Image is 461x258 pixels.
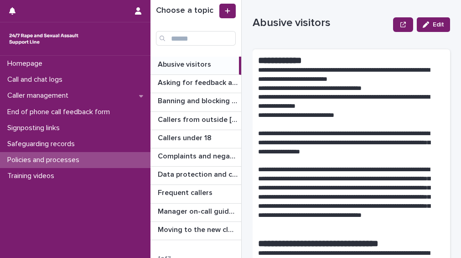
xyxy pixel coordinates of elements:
p: Policies and processes [4,156,87,164]
p: Banning and blocking callers [158,95,239,105]
input: Search [156,31,236,46]
a: Callers under 18Callers under 18 [150,130,241,148]
p: Caller management [4,91,76,100]
img: rhQMoQhaT3yELyF149Cw [7,30,80,48]
p: Abusive visitors [158,58,213,69]
p: Training videos [4,172,62,180]
p: Callers under 18 [158,132,213,142]
p: Safeguarding records [4,140,82,148]
a: Moving to the new cloud contact centreMoving to the new cloud contact centre [150,222,241,240]
p: End of phone call feedback form [4,108,117,116]
p: Frequent callers [158,187,214,197]
p: Manager on-call guidance [158,205,239,216]
p: Complaints and negative feedback [158,150,239,161]
a: Complaints and negative feedbackComplaints and negative feedback [150,148,241,167]
p: Callers from outside England & Wales [158,114,239,124]
a: Manager on-call guidanceManager on-call guidance [150,204,241,222]
a: Asking for feedback and demographic dataAsking for feedback and demographic data [150,75,241,93]
p: Signposting links [4,124,67,132]
a: Callers from outside [GEOGRAPHIC_DATA]Callers from outside [GEOGRAPHIC_DATA] [150,112,241,130]
p: Abusive visitors [253,16,389,30]
p: Data protection and confidentiality guidance [158,168,239,179]
h1: Choose a topic [156,6,218,16]
p: Call and chat logs [4,75,70,84]
p: Homepage [4,59,50,68]
p: Asking for feedback and demographic data [158,77,239,87]
a: Data protection and confidentiality guidanceData protection and confidentiality guidance [150,167,241,185]
span: Edit [433,21,444,28]
a: Frequent callersFrequent callers [150,185,241,203]
a: Abusive visitorsAbusive visitors [150,57,241,75]
p: Moving to the new cloud contact centre [158,224,239,234]
a: Banning and blocking callersBanning and blocking callers [150,93,241,111]
button: Edit [417,17,450,32]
